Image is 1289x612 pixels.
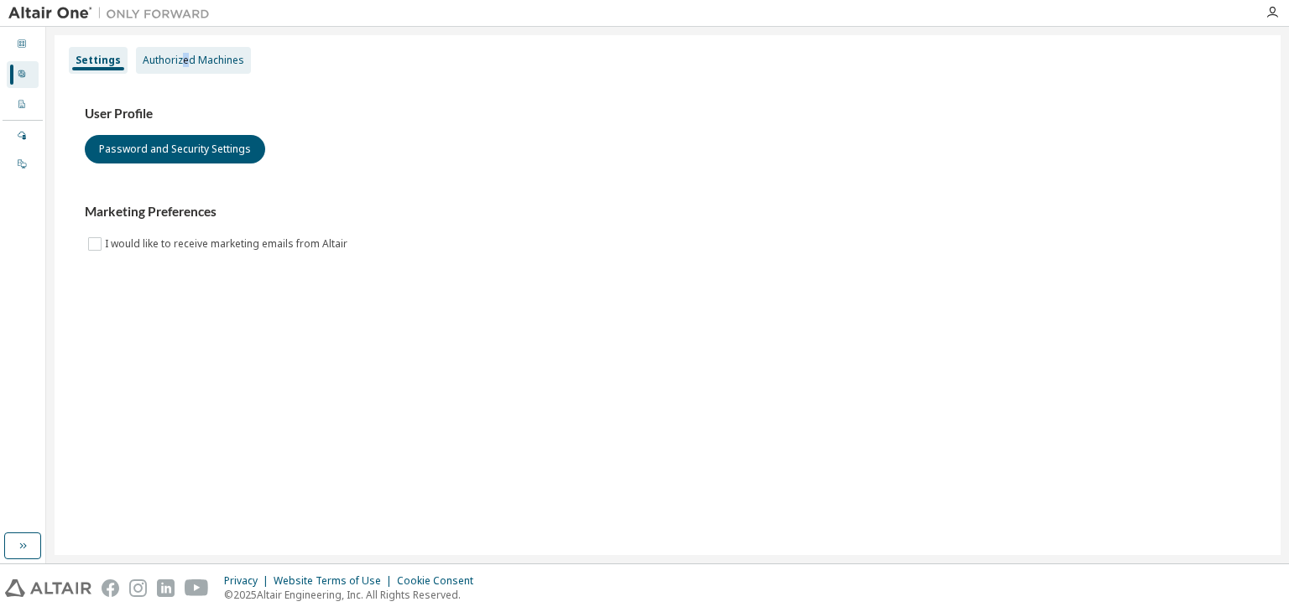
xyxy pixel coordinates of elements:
[7,61,39,88] div: User Profile
[8,5,218,22] img: Altair One
[7,122,39,149] div: Managed
[157,579,175,597] img: linkedin.svg
[102,579,119,597] img: facebook.svg
[85,106,1250,122] h3: User Profile
[76,54,121,67] div: Settings
[7,151,39,178] div: On Prem
[224,574,274,588] div: Privacy
[397,574,483,588] div: Cookie Consent
[274,574,397,588] div: Website Terms of Use
[7,91,39,118] div: Company Profile
[85,135,265,163] button: Password and Security Settings
[224,588,483,602] p: © 2025 Altair Engineering, Inc. All Rights Reserved.
[5,579,91,597] img: altair_logo.svg
[129,579,147,597] img: instagram.svg
[7,31,39,58] div: Dashboard
[85,204,1250,220] h3: Marketing Preferences
[143,54,244,67] div: Authorized Machines
[185,579,209,597] img: youtube.svg
[105,234,351,254] label: I would like to receive marketing emails from Altair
